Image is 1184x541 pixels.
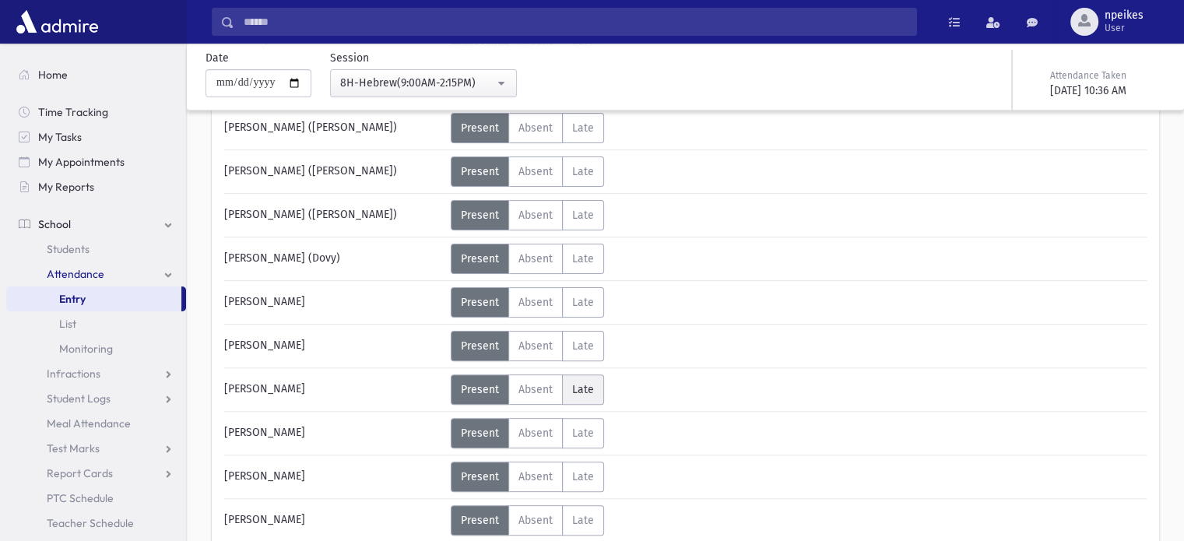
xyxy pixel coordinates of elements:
span: Monitoring [59,342,113,356]
span: Entry [59,292,86,306]
span: Present [461,165,499,178]
span: My Tasks [38,130,82,144]
span: Present [461,339,499,353]
label: Session [330,50,369,66]
span: User [1105,22,1144,34]
a: Report Cards [6,461,186,486]
span: Late [572,165,594,178]
span: Absent [518,252,553,265]
span: Present [461,296,499,309]
span: Late [572,514,594,527]
span: Present [461,427,499,440]
a: Student Logs [6,386,186,411]
span: Present [461,383,499,396]
img: AdmirePro [12,6,102,37]
div: [PERSON_NAME] ([PERSON_NAME]) [216,113,451,143]
span: Report Cards [47,466,113,480]
a: Attendance [6,262,186,286]
div: [PERSON_NAME] ([PERSON_NAME]) [216,156,451,187]
span: Present [461,209,499,222]
span: School [38,217,71,231]
div: [PERSON_NAME] [216,287,451,318]
a: Home [6,62,186,87]
span: Student Logs [47,392,111,406]
a: Infractions [6,361,186,386]
a: My Appointments [6,149,186,174]
input: Search [234,8,916,36]
span: Meal Attendance [47,416,131,430]
div: AttTypes [451,244,604,274]
a: Test Marks [6,436,186,461]
div: Attendance Taken [1050,69,1162,83]
span: Test Marks [47,441,100,455]
span: Teacher Schedule [47,516,134,530]
div: [PERSON_NAME] [216,462,451,492]
span: Late [572,383,594,396]
span: Students [47,242,90,256]
span: PTC Schedule [47,491,114,505]
div: AttTypes [451,374,604,405]
span: Home [38,68,68,82]
div: AttTypes [451,156,604,187]
div: AttTypes [451,200,604,230]
span: Late [572,339,594,353]
div: [PERSON_NAME] [216,418,451,448]
span: Absent [518,470,553,483]
div: [PERSON_NAME] [216,374,451,405]
a: Monitoring [6,336,186,361]
span: Absent [518,383,553,396]
div: [PERSON_NAME] [216,331,451,361]
a: My Reports [6,174,186,199]
div: AttTypes [451,418,604,448]
a: Time Tracking [6,100,186,125]
span: Time Tracking [38,105,108,119]
span: Late [572,427,594,440]
a: Meal Attendance [6,411,186,436]
div: AttTypes [451,505,604,536]
span: Late [572,121,594,135]
a: Teacher Schedule [6,511,186,536]
div: AttTypes [451,113,604,143]
a: School [6,212,186,237]
span: My Reports [38,180,94,194]
span: List [59,317,76,331]
div: AttTypes [451,331,604,361]
div: [PERSON_NAME] [216,505,451,536]
span: npeikes [1105,9,1144,22]
span: Present [461,514,499,527]
div: 8H-Hebrew(9:00AM-2:15PM) [340,75,494,91]
span: Present [461,252,499,265]
span: Absent [518,427,553,440]
div: [PERSON_NAME] ([PERSON_NAME]) [216,200,451,230]
span: Late [572,209,594,222]
div: [PERSON_NAME] (Dovy) [216,244,451,274]
a: PTC Schedule [6,486,186,511]
span: Late [572,252,594,265]
span: Present [461,121,499,135]
span: My Appointments [38,155,125,169]
a: Entry [6,286,181,311]
span: Attendance [47,267,104,281]
a: Students [6,237,186,262]
span: Absent [518,165,553,178]
div: AttTypes [451,287,604,318]
span: Absent [518,339,553,353]
span: Late [572,470,594,483]
span: Absent [518,209,553,222]
a: My Tasks [6,125,186,149]
span: Infractions [47,367,100,381]
button: 8H-Hebrew(9:00AM-2:15PM) [330,69,517,97]
span: Late [572,296,594,309]
span: Absent [518,121,553,135]
div: [DATE] 10:36 AM [1050,83,1162,99]
label: Date [206,50,229,66]
span: Present [461,470,499,483]
div: AttTypes [451,462,604,492]
span: Absent [518,296,553,309]
a: List [6,311,186,336]
span: Absent [518,514,553,527]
